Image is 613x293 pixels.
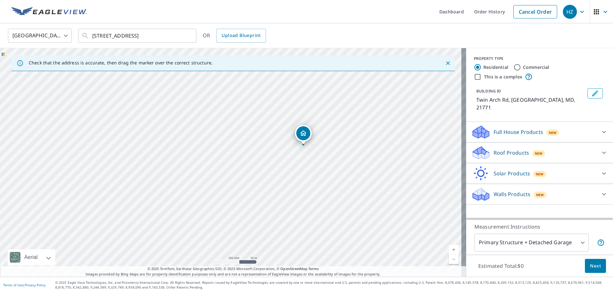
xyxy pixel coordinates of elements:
[474,56,605,62] div: PROPERTY TYPE
[494,190,530,198] p: Walls Products
[494,128,543,136] p: Full House Products
[11,7,87,17] img: EV Logo
[471,187,608,202] div: Walls ProductsNew
[535,151,543,156] span: New
[148,266,319,272] span: © 2025 TomTom, Earthstar Geographics SIO, © 2025 Microsoft Corporation, ©
[25,283,46,287] a: Privacy Policy
[523,64,549,70] label: Commercial
[590,262,601,270] span: Next
[494,170,530,177] p: Solar Products
[471,166,608,181] div: Solar ProductsNew
[483,64,508,70] label: Residential
[29,60,213,66] p: Check that the address is accurate, then drag the marker over the correct structure.
[8,27,72,45] div: [GEOGRAPHIC_DATA]
[474,234,589,252] div: Primary Structure + Detached Garage
[449,254,458,264] a: Current Level 17, Zoom Out
[471,145,608,160] div: Roof ProductsNew
[308,266,319,271] a: Terms
[597,239,605,246] span: Your report will include the primary structure and a detached garage if one exists.
[22,249,40,265] div: Aerial
[471,124,608,140] div: Full House ProductsNew
[484,74,522,80] label: This is a complex
[92,27,183,45] input: Search by address or latitude-longitude
[536,172,544,177] span: New
[549,130,557,135] span: New
[476,88,501,94] p: BUILDING ID
[449,245,458,254] a: Current Level 17, Zoom In
[222,32,261,40] span: Upload Blueprint
[587,88,603,99] button: Edit building 1
[585,259,606,273] button: Next
[494,149,529,157] p: Roof Products
[3,283,46,287] p: |
[3,283,23,287] a: Terms of Use
[474,223,605,231] p: Measurement Instructions
[476,96,585,111] p: Twin Arch Rd, [GEOGRAPHIC_DATA], MD, 21771
[280,266,307,271] a: OpenStreetMap
[513,5,557,18] a: Cancel Order
[216,29,266,43] a: Upload Blueprint
[55,280,610,290] p: © 2025 Eagle View Technologies, Inc. and Pictometry International Corp. All Rights Reserved. Repo...
[473,259,529,273] p: Estimated Total: $0
[563,5,577,19] div: HZ
[203,29,266,43] div: OR
[8,249,55,265] div: Aerial
[444,59,452,67] button: Close
[536,192,544,197] span: New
